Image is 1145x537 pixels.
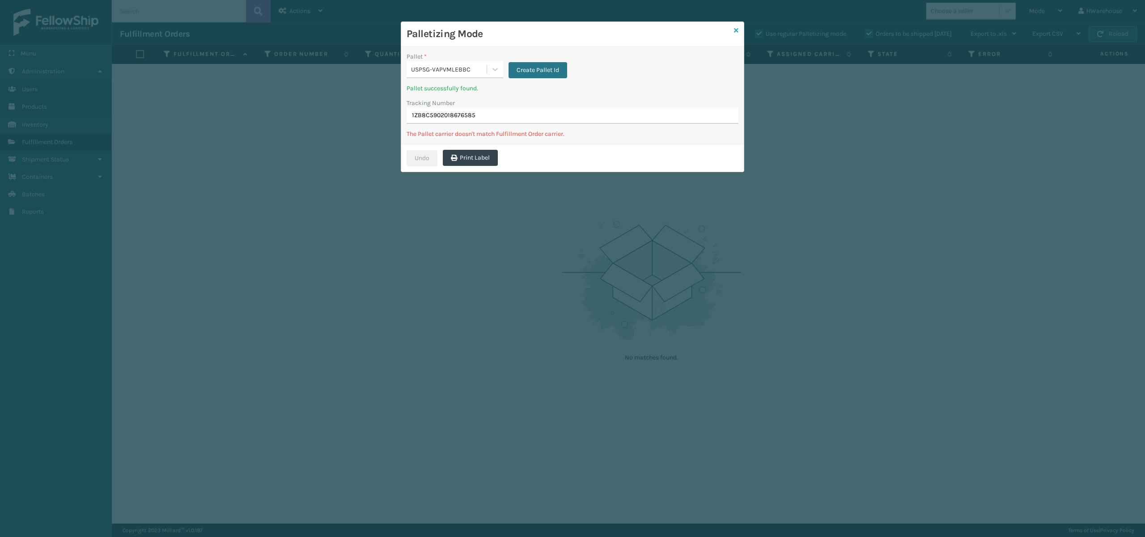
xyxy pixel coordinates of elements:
[407,27,730,41] h3: Palletizing Mode
[407,52,427,61] label: Pallet
[443,150,498,166] button: Print Label
[411,65,488,74] div: USPSG-VAPVMLEBBC
[407,150,437,166] button: Undo
[509,62,567,78] button: Create Pallet Id
[407,84,567,93] p: Pallet successfully found.
[407,129,738,139] p: The Pallet carrier doesn't match Fulfillment Order carrier.
[407,98,455,108] label: Tracking Number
